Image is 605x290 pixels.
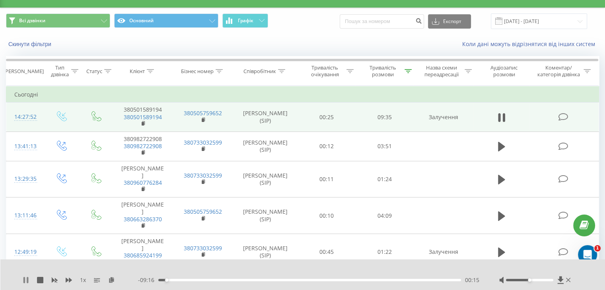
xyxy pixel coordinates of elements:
td: Залучення [413,234,473,271]
div: Статус [86,68,102,75]
div: 13:29:35 [14,171,35,187]
div: Аудіозапис розмови [481,64,527,78]
td: 380501589194 [113,102,173,132]
td: 380982722908 [113,131,173,161]
div: 12:49:19 [14,244,35,260]
a: 380733032599 [184,244,222,252]
span: Графік [238,18,253,23]
button: Графік [222,14,268,28]
td: 03:51 [356,131,413,161]
a: Коли дані можуть відрізнятися вiд інших систем [462,40,599,48]
div: Accessibility label [528,278,531,282]
a: 380505759652 [184,109,222,117]
button: Експорт [428,14,471,29]
span: 1 [594,245,601,251]
span: - 09:16 [138,276,158,284]
div: Коментар/категорія дзвінка [535,64,582,78]
td: Сьогодні [6,87,599,102]
td: 09:35 [356,102,413,132]
td: [PERSON_NAME] (SIP) [233,234,298,271]
span: Всі дзвінки [19,17,45,24]
a: 380733032599 [184,172,222,179]
div: Співробітник [243,68,276,75]
td: 00:25 [298,102,356,132]
td: [PERSON_NAME] (SIP) [233,161,298,197]
td: 00:12 [298,131,356,161]
button: Основний [114,14,218,28]
td: 01:22 [356,234,413,271]
span: 00:15 [465,276,479,284]
div: 14:27:52 [14,109,35,125]
td: [PERSON_NAME] [113,197,173,234]
td: [PERSON_NAME] (SIP) [233,197,298,234]
td: 00:45 [298,234,356,271]
td: [PERSON_NAME] [113,234,173,271]
td: Залучення [413,102,473,132]
td: 04:09 [356,197,413,234]
div: [PERSON_NAME] [4,68,44,75]
a: 380505759652 [184,208,222,215]
div: 13:11:46 [14,208,35,223]
button: Всі дзвінки [6,14,110,28]
td: 01:24 [356,161,413,197]
a: 380960776284 [124,179,162,186]
div: Назва схеми переадресації [421,64,463,78]
div: Тривалість розмови [363,64,403,78]
div: 13:41:13 [14,139,35,154]
div: Accessibility label [165,278,168,282]
div: Бізнес номер [181,68,214,75]
td: 00:10 [298,197,356,234]
td: [PERSON_NAME] (SIP) [233,131,298,161]
div: Тип дзвінка [50,64,69,78]
div: Клієнт [130,68,145,75]
span: 1 x [80,276,86,284]
a: 380663286370 [124,215,162,223]
button: Скинути фільтри [6,41,55,48]
div: Тривалість очікування [305,64,345,78]
iframe: Intercom live chat [578,245,597,264]
a: 380685924199 [124,251,162,259]
td: [PERSON_NAME] [113,161,173,197]
a: 380733032599 [184,139,222,146]
a: 380501589194 [124,113,162,121]
td: [PERSON_NAME] (SIP) [233,102,298,132]
td: 00:11 [298,161,356,197]
a: 380982722908 [124,142,162,150]
input: Пошук за номером [340,14,424,29]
